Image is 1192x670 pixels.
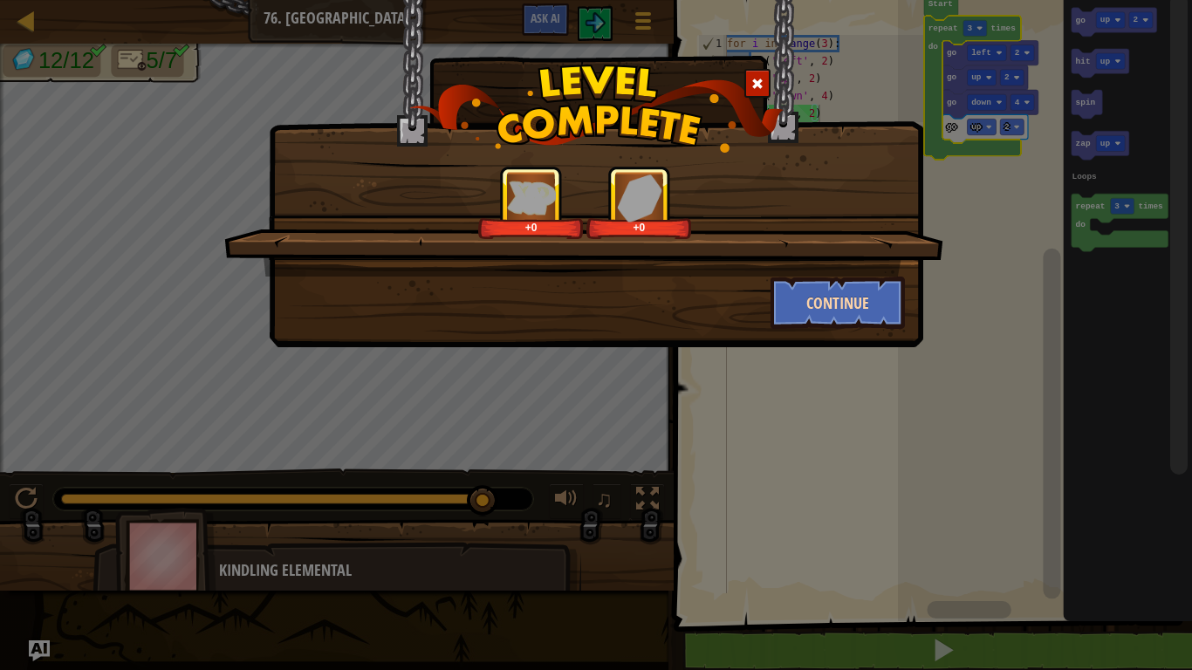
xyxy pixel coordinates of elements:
[617,174,662,222] img: reward_icon_gems.png
[771,277,906,329] button: Continue
[482,221,580,234] div: +0
[409,65,784,153] img: level_complete.png
[507,181,556,215] img: reward_icon_xp.png
[590,221,688,234] div: +0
